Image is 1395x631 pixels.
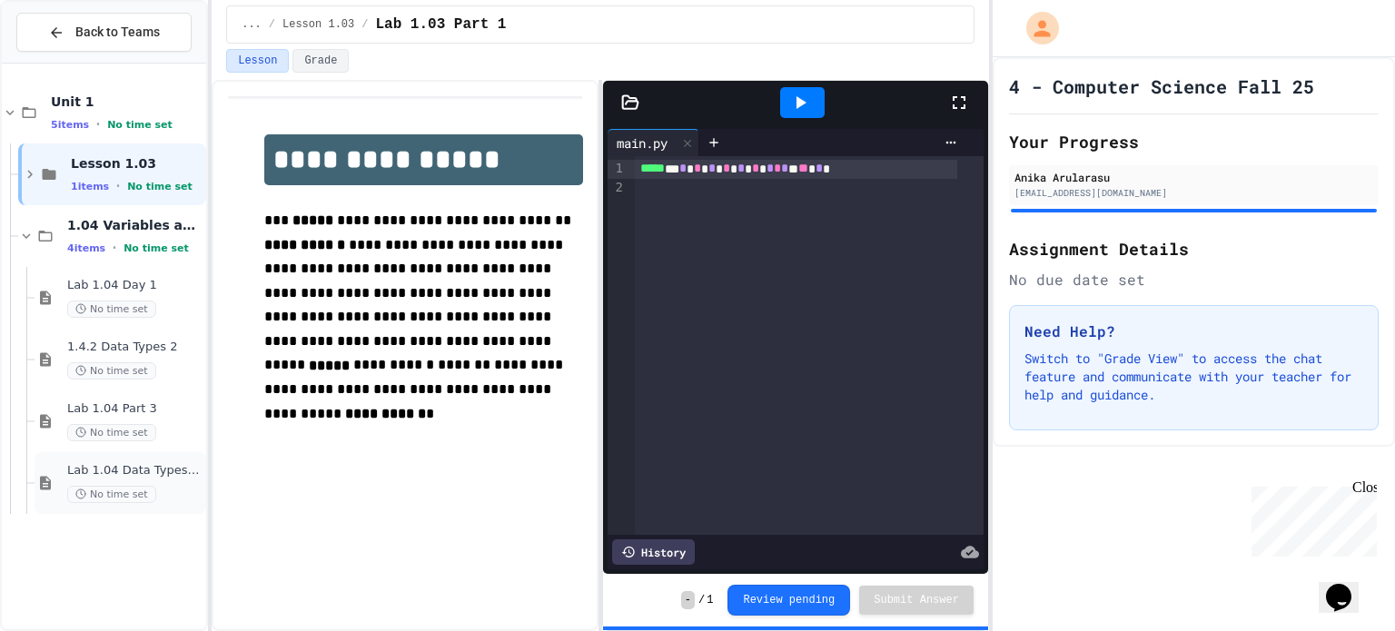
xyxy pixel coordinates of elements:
[608,179,626,197] div: 2
[681,591,695,609] span: -
[127,181,193,192] span: No time set
[67,424,156,441] span: No time set
[612,539,695,565] div: History
[1024,350,1363,404] p: Switch to "Grade View" to access the chat feature and communicate with your teacher for help and ...
[51,94,203,110] span: Unit 1
[67,340,203,355] span: 1.4.2 Data Types 2
[67,486,156,503] span: No time set
[67,301,156,318] span: No time set
[361,17,368,32] span: /
[1009,129,1379,154] h2: Your Progress
[124,242,189,254] span: No time set
[698,593,705,607] span: /
[71,155,203,172] span: Lesson 1.03
[16,13,192,52] button: Back to Teams
[71,181,109,192] span: 1 items
[1014,186,1373,200] div: [EMAIL_ADDRESS][DOMAIN_NAME]
[707,593,713,607] span: 1
[1319,558,1377,613] iframe: chat widget
[608,160,626,179] div: 1
[1007,7,1064,49] div: My Account
[859,586,974,615] button: Submit Answer
[116,179,120,193] span: •
[1024,320,1363,342] h3: Need Help?
[1014,169,1373,185] div: Anika Arularasu
[375,14,506,35] span: Lab 1.03 Part 1
[282,17,354,32] span: Lesson 1.03
[1009,269,1379,291] div: No due date set
[67,217,203,233] span: 1.04 Variables and User Input
[874,593,959,607] span: Submit Answer
[269,17,275,32] span: /
[67,401,203,417] span: Lab 1.04 Part 3
[1244,479,1377,557] iframe: chat widget
[226,49,289,73] button: Lesson
[51,119,89,131] span: 5 items
[242,17,262,32] span: ...
[1009,236,1379,261] h2: Assignment Details
[67,362,156,380] span: No time set
[75,23,160,42] span: Back to Teams
[96,117,100,132] span: •
[608,129,699,156] div: main.py
[727,585,850,616] button: Review pending
[67,242,105,254] span: 4 items
[608,133,677,153] div: main.py
[7,7,125,115] div: Chat with us now!Close
[1009,74,1314,99] h1: 4 - Computer Science Fall 25
[107,119,173,131] span: No time set
[67,278,203,293] span: Lab 1.04 Day 1
[67,463,203,478] span: Lab 1.04 Data Types Part 4
[292,49,349,73] button: Grade
[113,241,116,255] span: •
